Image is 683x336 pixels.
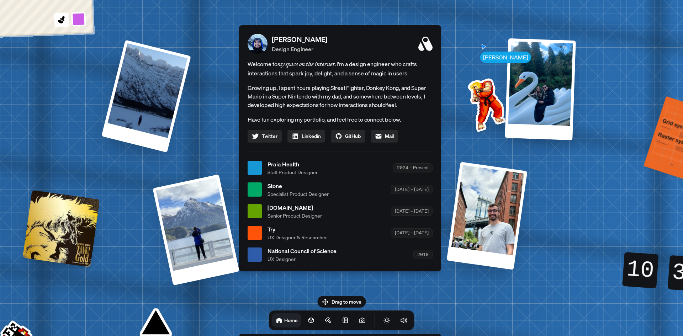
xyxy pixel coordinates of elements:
div: [DATE] – [DATE] [391,185,433,194]
span: GitHub [345,132,361,140]
span: Linkedin [302,132,321,140]
p: Design Engineer [272,45,327,53]
span: [DOMAIN_NAME] [268,203,322,212]
span: Twitter [262,132,277,140]
span: Try [268,225,327,234]
div: [DATE] – [DATE] [391,207,433,215]
em: my space on the internet. [277,60,337,68]
p: [PERSON_NAME] [272,34,327,45]
a: Home [272,313,301,327]
button: Toggle Audio [397,313,411,327]
a: Mail [371,130,398,143]
a: Linkedin [287,130,325,143]
span: UX Designer & Researcher [268,234,327,241]
span: Senior Product Designer [268,212,322,219]
span: Welcome to I'm a design engineer who crafts interactions that spark joy, delight, and a sense of ... [248,59,433,78]
span: UX Designer [268,255,337,263]
div: [DATE] – [DATE] [391,228,433,237]
span: Specialist Product Designer [268,190,329,198]
button: Toggle Theme [380,313,394,327]
p: Growing up, I spent hours playing Street Fighter, Donkey Kong, and Super Mario in a Super Nintend... [248,84,433,109]
p: Have fun exploring my portfolio, and feel free to connect below. [248,115,433,124]
img: Profile Picture [248,34,268,54]
div: 2024 – Present [393,163,433,172]
span: National Council of Science [268,247,337,255]
span: Praia Health [268,160,318,169]
span: Stone [268,182,329,190]
a: Twitter [248,130,282,143]
span: Mail [385,132,394,140]
div: 2018 [413,250,433,259]
a: GitHub [331,130,365,143]
h1: Home [284,317,298,324]
span: Staff Product Designer [268,169,318,176]
img: Profile example [449,68,521,139]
